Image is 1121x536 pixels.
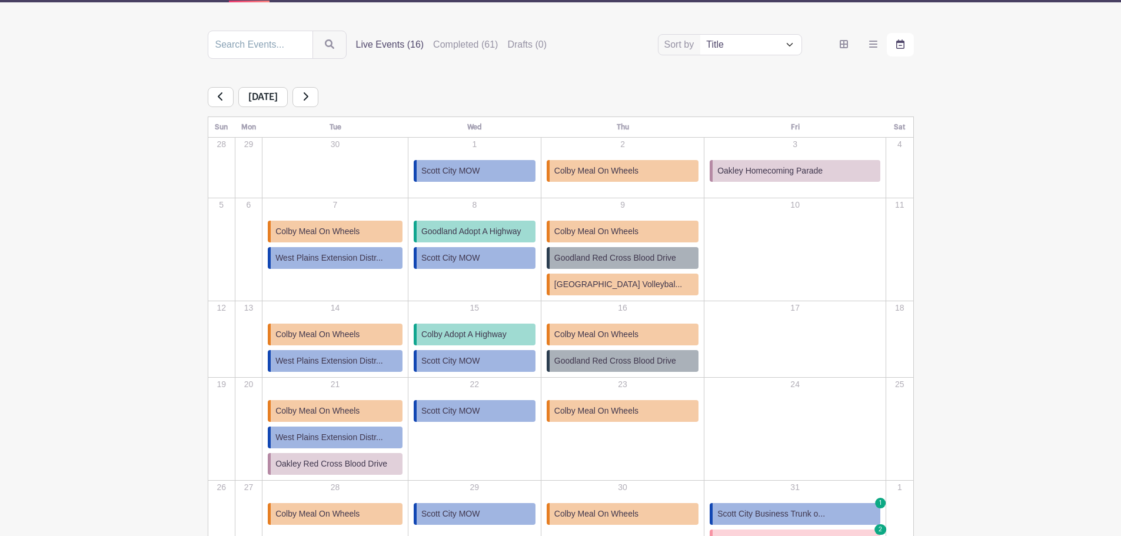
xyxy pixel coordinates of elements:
[664,38,698,52] label: Sort by
[887,199,912,211] p: 11
[887,138,912,151] p: 4
[547,247,698,269] a: Goodland Red Cross Blood Drive
[268,427,403,448] a: West Plains Extension Distr...
[705,302,885,314] p: 17
[409,138,540,151] p: 1
[705,199,885,211] p: 10
[547,350,698,372] a: Goodland Red Cross Blood Drive
[886,117,913,138] th: Sat
[414,160,535,182] a: Scott City MOW
[421,165,480,177] span: Scott City MOW
[704,117,886,138] th: Fri
[356,38,424,52] label: Live Events (16)
[208,31,313,59] input: Search Events...
[236,481,261,494] p: 27
[542,302,703,314] p: 16
[542,199,703,211] p: 9
[268,324,403,345] a: Colby Meal On Wheels
[409,481,540,494] p: 29
[268,503,403,525] a: Colby Meal On Wheels
[275,405,360,417] span: Colby Meal On Wheels
[421,252,480,264] span: Scott City MOW
[414,503,535,525] a: Scott City MOW
[263,378,407,391] p: 21
[275,225,360,238] span: Colby Meal On Wheels
[830,33,914,56] div: order and view
[275,458,387,470] span: Oakley Red Cross Blood Drive
[705,138,885,151] p: 3
[547,400,698,422] a: Colby Meal On Wheels
[421,405,480,417] span: Scott City MOW
[236,199,261,211] p: 6
[705,378,885,391] p: 24
[414,350,535,372] a: Scott City MOW
[263,302,407,314] p: 14
[554,405,638,417] span: Colby Meal On Wheels
[542,481,703,494] p: 30
[542,138,703,151] p: 2
[547,274,698,295] a: [GEOGRAPHIC_DATA] Volleybal...
[547,324,698,345] a: Colby Meal On Wheels
[209,138,234,151] p: 28
[717,508,825,520] span: Scott City Business Trunk o...
[209,378,234,391] p: 19
[710,503,880,525] a: Scott City Business Trunk o... 1
[554,328,638,341] span: Colby Meal On Wheels
[887,378,912,391] p: 25
[209,199,234,211] p: 5
[409,302,540,314] p: 15
[421,355,480,367] span: Scott City MOW
[275,355,383,367] span: West Plains Extension Distr...
[507,38,547,52] label: Drafts (0)
[275,252,383,264] span: West Plains Extension Distr...
[875,498,886,508] span: 1
[236,378,261,391] p: 20
[209,481,234,494] p: 26
[268,453,403,475] a: Oakley Red Cross Blood Drive
[235,117,262,138] th: Mon
[268,247,403,269] a: West Plains Extension Distr...
[263,481,407,494] p: 28
[421,225,521,238] span: Goodland Adopt A Highway
[717,165,823,177] span: Oakley Homecoming Parade
[209,302,234,314] p: 12
[262,117,408,138] th: Tue
[554,165,638,177] span: Colby Meal On Wheels
[547,221,698,242] a: Colby Meal On Wheels
[414,400,535,422] a: Scott City MOW
[874,524,886,535] span: 2
[433,38,498,52] label: Completed (61)
[554,252,676,264] span: Goodland Red Cross Blood Drive
[414,221,535,242] a: Goodland Adopt A Highway
[421,328,507,341] span: Colby Adopt A Highway
[408,117,541,138] th: Wed
[710,160,880,182] a: Oakley Homecoming Parade
[268,400,403,422] a: Colby Meal On Wheels
[238,87,288,107] span: [DATE]
[356,38,557,52] div: filters
[275,431,383,444] span: West Plains Extension Distr...
[554,225,638,238] span: Colby Meal On Wheels
[554,355,676,367] span: Goodland Red Cross Blood Drive
[236,302,261,314] p: 13
[705,481,885,494] p: 31
[263,199,407,211] p: 7
[554,508,638,520] span: Colby Meal On Wheels
[236,138,261,151] p: 29
[268,221,403,242] a: Colby Meal On Wheels
[409,199,540,211] p: 8
[547,160,698,182] a: Colby Meal On Wheels
[554,278,682,291] span: [GEOGRAPHIC_DATA] Volleybal...
[208,117,235,138] th: Sun
[887,481,912,494] p: 1
[268,350,403,372] a: West Plains Extension Distr...
[547,503,698,525] a: Colby Meal On Wheels
[414,324,535,345] a: Colby Adopt A Highway
[409,378,540,391] p: 22
[541,117,704,138] th: Thu
[275,328,360,341] span: Colby Meal On Wheels
[275,508,360,520] span: Colby Meal On Wheels
[414,247,535,269] a: Scott City MOW
[887,302,912,314] p: 18
[542,378,703,391] p: 23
